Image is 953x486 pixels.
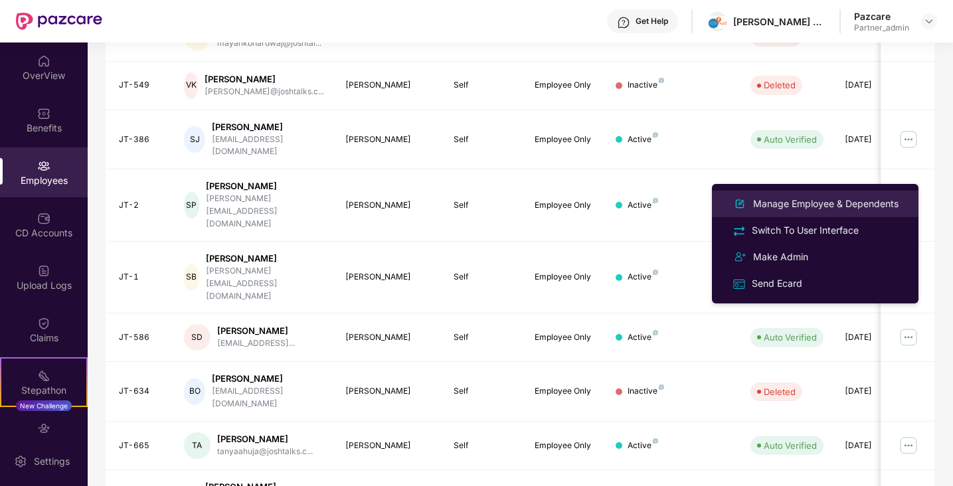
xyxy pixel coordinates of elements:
div: [DATE] [845,385,905,398]
img: svg+xml;base64,PHN2ZyB4bWxucz0iaHR0cDovL3d3dy53My5vcmcvMjAwMC9zdmciIHdpZHRoPSI4IiBoZWlnaHQ9IjgiIH... [659,78,664,83]
div: [PERSON_NAME] Talks Private Limited [733,15,826,28]
img: svg+xml;base64,PHN2ZyB4bWxucz0iaHR0cDovL3d3dy53My5vcmcvMjAwMC9zdmciIHdpZHRoPSI4IiBoZWlnaHQ9IjgiIH... [659,384,664,390]
div: SB [184,264,199,291]
img: svg+xml;base64,PHN2ZyB4bWxucz0iaHR0cDovL3d3dy53My5vcmcvMjAwMC9zdmciIHdpZHRoPSI4IiBoZWlnaHQ9IjgiIH... [653,330,658,335]
div: JT-549 [119,79,163,92]
div: Self [454,133,513,146]
div: TA [184,432,211,459]
img: svg+xml;base64,PHN2ZyB4bWxucz0iaHR0cDovL3d3dy53My5vcmcvMjAwMC9zdmciIHhtbG5zOnhsaW5rPSJodHRwOi8vd3... [732,196,748,212]
img: svg+xml;base64,PHN2ZyB4bWxucz0iaHR0cDovL3d3dy53My5vcmcvMjAwMC9zdmciIHdpZHRoPSI4IiBoZWlnaHQ9IjgiIH... [653,270,658,275]
img: svg+xml;base64,PHN2ZyB4bWxucz0iaHR0cDovL3d3dy53My5vcmcvMjAwMC9zdmciIHdpZHRoPSIyMSIgaGVpZ2h0PSIyMC... [37,369,50,382]
div: [DATE] [845,440,905,452]
img: manageButton [898,327,919,348]
img: manageButton [898,435,919,456]
div: [PERSON_NAME] [345,440,432,452]
div: Self [454,199,513,212]
div: SJ [184,126,206,153]
div: [PERSON_NAME]@joshtalks.c... [205,86,324,98]
div: [PERSON_NAME] [345,385,432,398]
div: JT-634 [119,385,163,398]
div: Self [454,79,513,92]
img: svg+xml;base64,PHN2ZyB4bWxucz0iaHR0cDovL3d3dy53My5vcmcvMjAwMC9zdmciIHdpZHRoPSIxNiIgaGVpZ2h0PSIxNi... [732,277,746,291]
img: svg+xml;base64,PHN2ZyBpZD0iRW1wbG95ZWVzIiB4bWxucz0iaHR0cDovL3d3dy53My5vcmcvMjAwMC9zdmciIHdpZHRoPS... [37,159,50,173]
div: mayankbhardwaj@joshtal... [217,37,321,50]
img: svg+xml;base64,PHN2ZyB4bWxucz0iaHR0cDovL3d3dy53My5vcmcvMjAwMC9zdmciIHdpZHRoPSIyNCIgaGVpZ2h0PSIyNC... [732,249,748,265]
div: JT-665 [119,440,163,452]
img: svg+xml;base64,PHN2ZyB4bWxucz0iaHR0cDovL3d3dy53My5vcmcvMjAwMC9zdmciIHdpZHRoPSI4IiBoZWlnaHQ9IjgiIH... [653,198,658,203]
img: svg+xml;base64,PHN2ZyBpZD0iQmVuZWZpdHMiIHhtbG5zPSJodHRwOi8vd3d3LnczLm9yZy8yMDAwL3N2ZyIgd2lkdGg9Ij... [37,107,50,120]
div: [EMAIL_ADDRESS]... [217,337,295,350]
div: [DATE] [845,331,905,344]
div: [PERSON_NAME] [345,271,432,283]
div: Inactive [628,385,664,398]
div: [PERSON_NAME][EMAIL_ADDRESS][DOMAIN_NAME] [206,193,324,230]
div: JT-586 [119,331,163,344]
div: [PERSON_NAME] [212,372,324,385]
div: Deleted [764,78,796,92]
div: [PERSON_NAME] [345,331,432,344]
img: svg+xml;base64,PHN2ZyBpZD0iQ0RfQWNjb3VudHMiIGRhdGEtbmFtZT0iQ0QgQWNjb3VudHMiIHhtbG5zPSJodHRwOi8vd3... [37,212,50,225]
div: [PERSON_NAME] [206,252,324,265]
div: Employee Only [535,133,594,146]
div: [DATE] [845,133,905,146]
div: Active [628,271,658,283]
div: Self [454,385,513,398]
div: Switch To User Interface [749,223,861,238]
img: svg+xml;base64,PHN2ZyBpZD0iRHJvcGRvd24tMzJ4MzIiIHhtbG5zPSJodHRwOi8vd3d3LnczLm9yZy8yMDAwL3N2ZyIgd2... [924,16,934,27]
div: [PERSON_NAME] [206,180,324,193]
img: svg+xml;base64,PHN2ZyBpZD0iQ2xhaW0iIHhtbG5zPSJodHRwOi8vd3d3LnczLm9yZy8yMDAwL3N2ZyIgd2lkdGg9IjIwIi... [37,317,50,330]
div: Manage Employee & Dependents [750,197,901,211]
img: svg+xml;base64,PHN2ZyBpZD0iRW5kb3JzZW1lbnRzIiB4bWxucz0iaHR0cDovL3d3dy53My5vcmcvMjAwMC9zdmciIHdpZH... [37,422,50,435]
div: [EMAIL_ADDRESS][DOMAIN_NAME] [212,133,324,159]
div: Send Ecard [749,276,805,291]
div: Self [454,331,513,344]
div: [PERSON_NAME] [217,433,313,445]
img: svg+xml;base64,PHN2ZyB4bWxucz0iaHR0cDovL3d3dy53My5vcmcvMjAwMC9zdmciIHdpZHRoPSI4IiBoZWlnaHQ9IjgiIH... [653,132,658,137]
div: Self [454,440,513,452]
div: [PERSON_NAME] [345,79,432,92]
div: New Challenge [16,400,72,411]
div: Self [454,271,513,283]
div: [PERSON_NAME] [205,73,324,86]
div: Auto Verified [764,439,817,452]
div: Employee Only [535,79,594,92]
div: Pazcare [854,10,909,23]
img: logo.png [708,16,727,29]
img: manageButton [898,129,919,150]
div: Active [628,199,658,212]
div: Active [628,133,658,146]
div: JT-386 [119,133,163,146]
div: [DATE] [845,79,905,92]
img: svg+xml;base64,PHN2ZyBpZD0iSG9tZSIgeG1sbnM9Imh0dHA6Ly93d3cudzMub3JnLzIwMDAvc3ZnIiB3aWR0aD0iMjAiIG... [37,54,50,68]
div: Active [628,440,658,452]
div: Employee Only [535,385,594,398]
img: New Pazcare Logo [16,13,102,30]
div: Employee Only [535,199,594,212]
div: Employee Only [535,271,594,283]
div: SD [184,324,211,351]
div: Partner_admin [854,23,909,33]
img: svg+xml;base64,PHN2ZyBpZD0iU2V0dGluZy0yMHgyMCIgeG1sbnM9Imh0dHA6Ly93d3cudzMub3JnLzIwMDAvc3ZnIiB3aW... [14,455,27,468]
div: Inactive [628,79,664,92]
div: Active [628,331,658,344]
div: Deleted [764,385,796,398]
div: Make Admin [750,250,811,264]
img: svg+xml;base64,PHN2ZyB4bWxucz0iaHR0cDovL3d3dy53My5vcmcvMjAwMC9zdmciIHdpZHRoPSIyNCIgaGVpZ2h0PSIyNC... [732,224,746,238]
div: VK [184,72,199,99]
img: svg+xml;base64,PHN2ZyBpZD0iSGVscC0zMngzMiIgeG1sbnM9Imh0dHA6Ly93d3cudzMub3JnLzIwMDAvc3ZnIiB3aWR0aD... [617,16,630,29]
img: svg+xml;base64,PHN2ZyB4bWxucz0iaHR0cDovL3d3dy53My5vcmcvMjAwMC9zdmciIHdpZHRoPSI4IiBoZWlnaHQ9IjgiIH... [653,438,658,444]
img: svg+xml;base64,PHN2ZyBpZD0iVXBsb2FkX0xvZ3MiIGRhdGEtbmFtZT0iVXBsb2FkIExvZ3MiIHhtbG5zPSJodHRwOi8vd3... [37,264,50,278]
div: Settings [30,455,74,468]
div: Employee Only [535,440,594,452]
div: [PERSON_NAME][EMAIL_ADDRESS][DOMAIN_NAME] [206,265,324,303]
div: Get Help [636,16,668,27]
div: SP [184,192,199,218]
div: tanyaahuja@joshtalks.c... [217,445,313,458]
div: JT-1 [119,271,163,283]
div: JT-2 [119,199,163,212]
div: BO [184,378,206,405]
div: [PERSON_NAME] [217,325,295,337]
div: [PERSON_NAME] [345,199,432,212]
div: [PERSON_NAME] [212,121,324,133]
div: Stepathon [1,384,86,397]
